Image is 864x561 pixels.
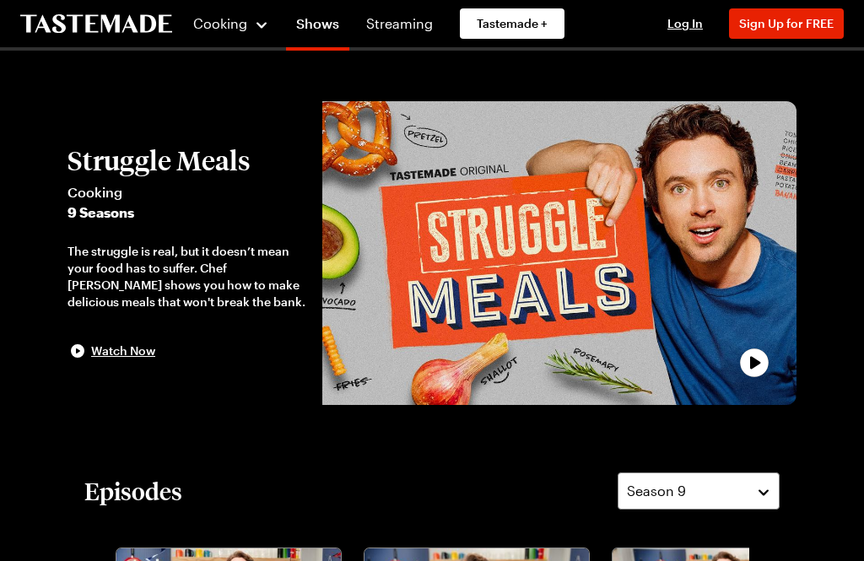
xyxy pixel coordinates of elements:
[67,182,305,202] span: Cooking
[322,101,796,405] img: Struggle Meals
[627,481,686,501] span: Season 9
[651,15,719,32] button: Log In
[20,14,172,34] a: To Tastemade Home Page
[618,472,780,510] button: Season 9
[667,16,703,30] span: Log In
[67,202,305,223] span: 9 Seasons
[729,8,844,39] button: Sign Up for FREE
[193,15,247,31] span: Cooking
[91,343,155,359] span: Watch Now
[192,3,269,44] button: Cooking
[739,16,834,30] span: Sign Up for FREE
[84,476,182,506] h2: Episodes
[322,101,796,405] button: play trailer
[286,3,349,51] a: Shows
[67,145,305,175] h2: Struggle Meals
[67,243,305,310] div: The struggle is real, but it doesn’t mean your food has to suffer. Chef [PERSON_NAME] shows you h...
[477,15,548,32] span: Tastemade +
[460,8,564,39] a: Tastemade +
[67,145,305,361] button: Struggle MealsCooking9 SeasonsThe struggle is real, but it doesn’t mean your food has to suffer. ...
